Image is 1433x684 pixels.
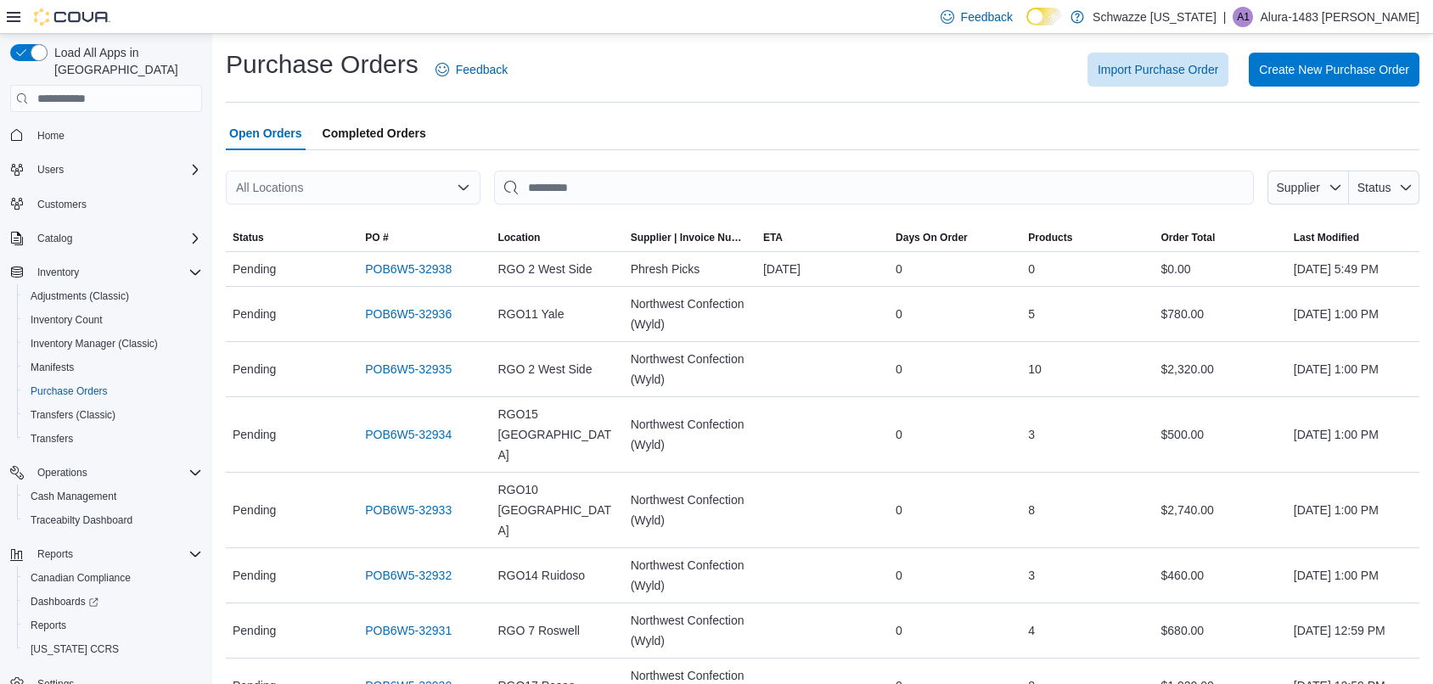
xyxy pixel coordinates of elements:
span: A1 [1237,7,1250,27]
div: [DATE] 1:00 PM [1287,297,1419,331]
span: Manifests [24,357,202,378]
button: Transfers [17,427,209,451]
a: POB6W5-32935 [365,359,452,379]
span: Inventory [31,262,202,283]
button: Inventory [31,262,86,283]
span: Order Total [1161,231,1216,244]
a: Transfers (Classic) [24,405,122,425]
a: Reports [24,615,73,636]
span: 4 [1028,620,1035,641]
button: Canadian Compliance [17,566,209,590]
a: POB6W5-32938 [365,259,452,279]
span: Catalog [31,228,202,249]
span: Pending [233,424,276,445]
div: Northwest Confection (Wyld) [624,407,756,462]
div: $460.00 [1155,558,1287,592]
span: Pending [233,259,276,279]
span: Canadian Compliance [24,568,202,588]
span: Import Purchase Order [1098,61,1218,78]
span: Inventory [37,266,79,279]
img: Cova [34,8,110,25]
span: Create New Purchase Order [1259,61,1409,78]
button: Status [226,224,358,251]
span: RGO 2 West Side [497,259,592,279]
span: Inventory Manager (Classic) [31,337,158,350]
a: POB6W5-32934 [365,424,452,445]
span: 0 [896,304,902,324]
span: PO # [365,231,388,244]
button: Catalog [31,228,79,249]
button: Supplier [1267,171,1349,205]
span: Supplier | Invoice Number [631,231,750,244]
span: 5 [1028,304,1035,324]
div: $500.00 [1155,418,1287,451]
span: [US_STATE] CCRS [31,642,119,656]
button: Create New Purchase Order [1249,53,1419,87]
a: Inventory Manager (Classic) [24,334,165,354]
div: [DATE] 5:49 PM [1287,252,1419,286]
button: Open list of options [457,181,470,194]
span: Reports [31,619,66,632]
span: Status [233,231,264,244]
button: Home [3,122,209,147]
a: Inventory Count [24,310,110,330]
div: Northwest Confection (Wyld) [624,483,756,537]
button: Inventory Manager (Classic) [17,332,209,356]
span: Feedback [456,61,508,78]
button: Customers [3,192,209,216]
a: Adjustments (Classic) [24,286,136,306]
button: Inventory Count [17,308,209,332]
span: Pending [233,620,276,641]
span: RGO14 Ruidoso [497,565,585,586]
div: [DATE] 1:00 PM [1287,352,1419,386]
button: Transfers (Classic) [17,403,209,427]
span: Inventory Manager (Classic) [24,334,202,354]
span: Pending [233,359,276,379]
button: Purchase Orders [17,379,209,403]
span: RGO 2 West Side [497,359,592,379]
div: Alura-1483 Montano-Saiz [1233,7,1253,27]
span: RGO 7 Roswell [497,620,579,641]
button: Reports [3,542,209,566]
span: Customers [37,198,87,211]
button: Inventory [3,261,209,284]
div: [DATE] 1:00 PM [1287,558,1419,592]
span: Products [1028,231,1072,244]
button: Supplier | Invoice Number [624,224,756,251]
div: $2,320.00 [1155,352,1287,386]
span: Pending [233,565,276,586]
span: Users [31,160,202,180]
div: [DATE] [756,252,889,286]
span: 0 [1028,259,1035,279]
span: Load All Apps in [GEOGRAPHIC_DATA] [48,44,202,78]
a: Cash Management [24,486,123,507]
a: Canadian Compliance [24,568,138,588]
span: Dashboards [31,595,98,608]
span: 0 [896,565,902,586]
button: Last Modified [1287,224,1419,251]
button: Cash Management [17,485,209,508]
span: Operations [31,463,202,483]
span: 8 [1028,500,1035,520]
span: Completed Orders [323,116,426,150]
span: Pending [233,500,276,520]
span: 0 [896,620,902,641]
a: Dashboards [17,590,209,614]
a: POB6W5-32936 [365,304,452,324]
span: Cash Management [24,486,202,507]
a: POB6W5-32933 [365,500,452,520]
button: Users [31,160,70,180]
span: Operations [37,466,87,479]
span: Transfers (Classic) [24,405,202,425]
div: Northwest Confection (Wyld) [624,603,756,658]
span: Dark Mode [1026,25,1027,26]
span: Purchase Orders [24,381,202,401]
button: Reports [17,614,209,637]
div: [DATE] 1:00 PM [1287,493,1419,527]
button: Products [1021,224,1154,251]
a: Customers [31,194,93,215]
span: ETA [763,231,783,244]
input: This is a search bar. After typing your query, hit enter to filter the results lower in the page. [494,171,1254,205]
span: Reports [24,615,202,636]
span: 10 [1028,359,1042,379]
